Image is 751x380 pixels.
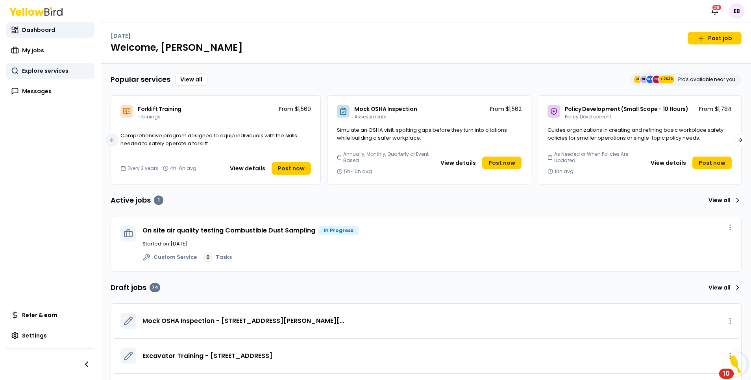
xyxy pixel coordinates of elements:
[111,41,742,54] h1: Welcome, [PERSON_NAME]
[22,311,57,319] span: Refer & earn
[154,196,163,205] div: 1
[203,253,213,262] div: 0
[142,240,732,248] p: Started on [DATE]
[344,168,372,175] span: 5h-10h avg
[111,32,131,40] p: [DATE]
[22,332,47,339] span: Settings
[138,113,161,120] span: Trainings
[548,126,723,142] span: Guides organizations in creating and refining basic workplace safety policies for smaller operati...
[565,105,688,113] span: Policy Development (Small Scope - 10 Hours)
[490,105,522,113] p: From $1,562
[318,226,359,235] div: In Progress
[699,105,732,113] p: From $1,784
[354,113,387,120] span: Assessments
[699,159,725,167] span: Post now
[729,3,745,19] span: EB
[692,157,732,169] a: Post now
[6,307,94,323] a: Refer & earn
[707,3,723,19] button: 29
[22,26,55,34] span: Dashboard
[723,352,747,376] button: Open Resource Center, 10 new notifications
[22,67,68,75] span: Explore services
[482,157,522,169] a: Post now
[705,194,742,207] a: View all
[634,76,642,83] span: JL
[436,157,481,169] button: View details
[175,73,207,86] a: View all
[337,126,507,142] span: Simulate an OSHA visit, spotting gaps before they turn into citations while building a safer work...
[120,132,297,147] span: Comprehensive program designed to equip individuals with the skills needed to safely operate a fo...
[646,157,691,169] button: View details
[6,42,94,58] a: My jobs
[22,46,44,54] span: My jobs
[272,162,311,175] a: Post now
[128,165,158,172] span: Every 3 years
[488,159,515,167] span: Post now
[6,63,94,79] a: Explore services
[554,151,643,164] span: As Needed or When Policies Are Updated
[203,253,232,262] a: 0Tasks
[150,283,160,292] div: 74
[660,76,673,83] span: +2638
[653,76,660,83] span: FD
[705,281,742,294] a: View all
[640,76,648,83] span: SB
[712,4,722,11] div: 29
[279,105,311,113] p: From $1,569
[565,113,611,120] span: Policy Development
[225,162,270,175] button: View details
[6,83,94,99] a: Messages
[678,76,735,83] p: Pro's available near you
[111,195,163,206] h3: Active jobs
[154,253,197,261] span: Custom Service
[6,328,94,343] a: Settings
[646,76,654,83] span: MB
[111,282,160,293] h3: Draft jobs
[111,74,170,85] h3: Popular services
[6,22,94,38] a: Dashboard
[170,165,196,172] span: 4h-6h avg
[142,316,344,326] a: Mock OSHA Inspection - [STREET_ADDRESS][PERSON_NAME][PERSON_NAME]
[138,105,181,113] span: Forklift Training
[142,226,315,235] a: On site air quality testing Combustible Dust Sampling
[688,32,742,44] a: Post job
[555,168,573,175] span: 10h avg
[354,105,417,113] span: Mock OSHA Inspection
[343,151,432,164] span: Annually, Monthly, Quarterly or Event-Based
[22,87,52,95] span: Messages
[278,164,305,172] span: Post now
[142,351,272,361] a: Excavator Training - [STREET_ADDRESS]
